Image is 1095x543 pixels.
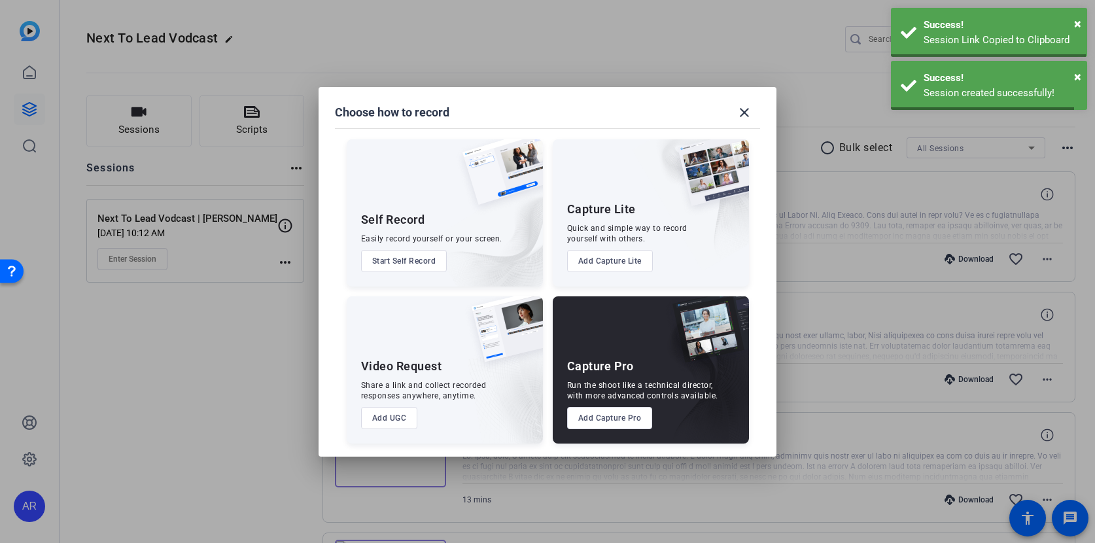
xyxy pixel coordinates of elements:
div: Success! [924,71,1077,86]
span: × [1074,16,1081,31]
div: Session Link Copied to Clipboard [924,33,1077,48]
div: Success! [924,18,1077,33]
button: Close [1074,14,1081,33]
button: Close [1074,67,1081,86]
span: × [1074,69,1081,84]
div: Session created successfully! [924,86,1077,101]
